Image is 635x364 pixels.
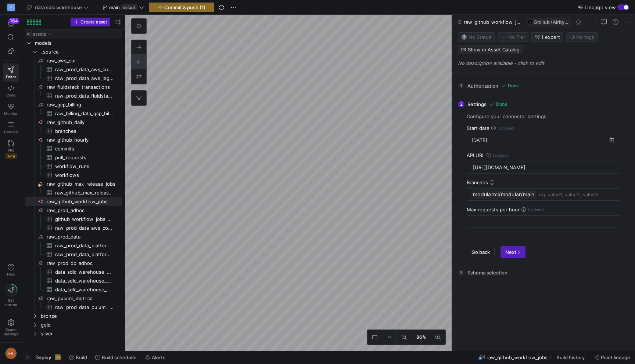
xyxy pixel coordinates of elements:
[6,93,15,97] span: Code
[25,83,122,91] div: Press SPACE to select this row.
[41,312,121,320] span: bronze
[4,111,18,116] span: Monitor
[591,351,634,364] button: Point lineage
[498,32,528,42] button: No tierNo Tier
[25,39,122,47] div: Press SPACE to select this row.
[25,250,122,259] div: Press SPACE to select this row.
[25,223,122,232] div: Press SPACE to select this row.
[458,32,495,42] button: No statusNo Status
[55,224,114,232] span: raw_prod_data_aws_cost_usage_report​​​​​​​​​
[25,197,122,206] a: raw_github_workflow_jobs​​​​​​​​
[55,74,114,83] span: raw_prod_data_aws_legacy_cur_2022_05_onward​​​​​​​​​
[25,91,122,100] div: Press SPACE to select this row.
[35,354,51,360] span: Deploy
[41,330,121,338] span: silver
[25,144,122,153] div: Press SPACE to select this row.
[25,3,90,12] button: data sdlc warehouse
[25,162,122,171] div: Press SPACE to select this row.
[25,232,122,241] div: Press SPACE to select this row.
[25,65,122,74] a: raw_prod_data_aws_cur_2023_10_onward​​​​​​​​​
[55,277,114,285] span: data_sdlc_warehouse_main_source__raw_github_hourly__workflows_temp​​​​​​​​​
[25,223,122,232] a: raw_prod_data_aws_cost_usage_report​​​​​​​​​
[501,34,507,40] img: No tier
[25,303,122,312] div: Press SPACE to select this row.
[576,34,594,40] span: No tags
[25,65,122,74] div: Press SPACE to select this row.
[76,354,87,360] span: Build
[55,153,114,162] span: pull_requests​​​​​​​​​
[471,249,490,255] span: Go back
[25,320,122,329] div: Press SPACE to select this row.
[531,32,563,42] button: 1 expert
[47,259,121,267] span: raw_prod_dp_adhoc​​​​​​​​
[152,354,165,360] span: Alerts
[25,241,122,250] div: Press SPACE to select this row.
[55,189,114,197] span: raw_github_max_release_jobs​​​​​​​​​
[7,4,15,11] div: M
[142,351,169,364] button: Alerts
[25,232,122,241] a: raw_prod_data​​​​​​​​
[55,285,114,294] span: data_sdlc_warehouse_main_source__raw_github_wfj__workflow_jobs_[DEMOGRAPHIC_DATA]​​​​​​​​​
[467,125,489,131] span: Start date
[25,100,122,109] div: Press SPACE to select this row.
[25,285,122,294] a: data_sdlc_warehouse_main_source__raw_github_wfj__workflow_jobs_[DEMOGRAPHIC_DATA]​​​​​​​​​
[25,153,122,162] div: Press SPACE to select this row.
[25,250,122,259] a: raw_prod_data_platformeng_historical_spend_materialized​​​​​​​​​
[3,316,19,339] a: Spacesettings
[55,303,114,312] span: raw_prod_data_pulumi_metrics​​​​​​​​​
[41,48,121,56] span: _source
[55,162,114,171] span: workflow_runs​​​​​​​​​
[164,4,205,10] span: Commit & push (1)
[55,241,114,250] span: raw_prod_data_platformeng_headcount_materialized​​​​​​​​​
[5,153,17,159] span: Beta
[4,130,18,134] span: Catalog
[55,145,114,153] span: commits​​​​​​​​​
[601,354,630,360] span: Point lineage
[501,34,525,40] span: No Tier
[585,4,616,10] span: Lineage view
[25,162,122,171] a: workflow_runs​​​​​​​​​
[92,351,140,364] button: Build scheduler
[501,246,525,258] button: Next
[55,92,114,100] span: raw_prod_data_fluidstack_transactions​​​​​​​​​
[55,215,114,223] span: github_workflow_jobs_backfill​​​​​​​​​
[35,4,82,10] span: data sdlc warehouse
[47,136,121,144] span: raw_github_hourly​​​​​​​​
[47,118,121,127] span: raw_github_daily​​​​​​​​
[467,246,495,258] button: Go back
[3,18,19,31] button: 164
[6,272,15,276] span: Help
[3,281,19,310] button: Getstarted
[3,137,19,162] a: PRsBeta
[528,20,532,24] img: undefined
[26,32,46,37] div: All assets
[47,180,121,188] span: raw_github_max_release_jobs​​​​​​​​
[25,285,122,294] div: Press SPACE to select this row.
[25,74,122,83] div: Press SPACE to select this row.
[149,3,214,12] button: Commit & push (1)
[25,56,122,65] div: Press SPACE to select this row.
[25,329,122,338] div: Press SPACE to select this row.
[539,190,616,199] input: eg. value1, value2, value3
[541,34,560,40] span: 1 expert
[3,1,19,14] a: M
[25,47,122,56] div: Press SPACE to select this row.
[4,298,17,307] span: Get started
[25,127,122,135] div: Press SPACE to select this row.
[25,91,122,100] a: raw_prod_data_fluidstack_transactions​​​​​​​​​
[25,135,122,144] div: Press SPACE to select this row.
[553,351,589,364] button: Build history
[25,74,122,83] a: raw_prod_data_aws_legacy_cur_2022_05_onward​​​​​​​​​
[467,179,488,185] span: Branches
[25,215,122,223] div: Press SPACE to select this row.
[25,56,122,65] a: raw_aws_cur​​​​​​​​
[41,321,121,329] span: gold
[55,268,114,276] span: data_sdlc_warehouse_main_source__raw_github_hourly__workflow_runs_temp​​​​​​​​​
[458,60,632,66] p: No description available - click to edit
[25,118,122,127] a: raw_github_daily​​​​​​​​
[25,30,122,39] div: Press SPACE to select this row.
[25,267,122,276] a: data_sdlc_warehouse_main_source__raw_github_hourly__workflow_runs_temp​​​​​​​​​
[35,39,121,47] span: models
[6,74,16,79] span: Editor
[505,249,521,255] span: Next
